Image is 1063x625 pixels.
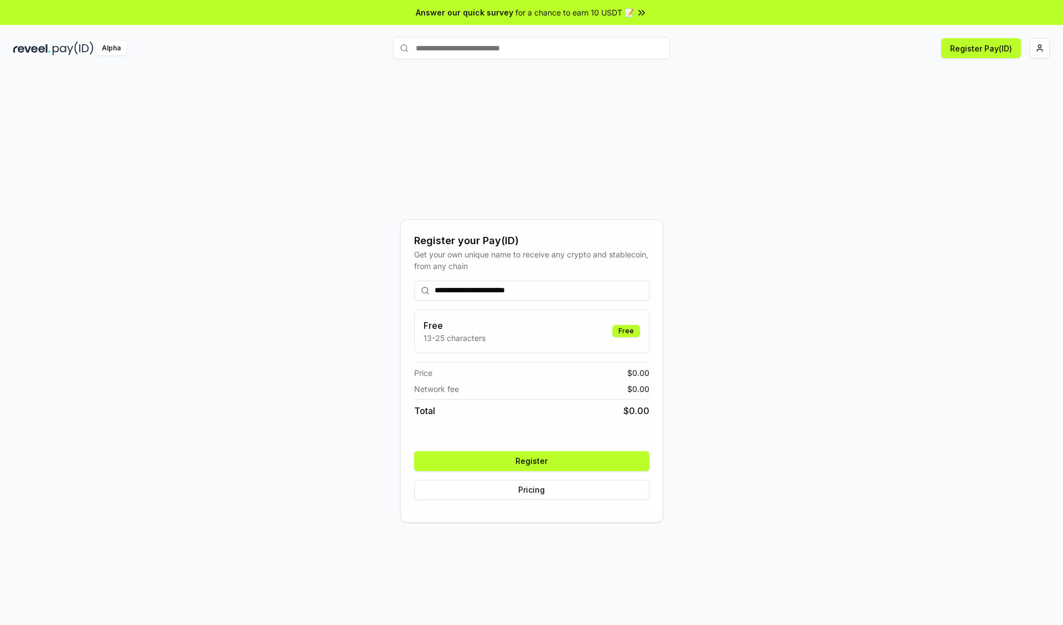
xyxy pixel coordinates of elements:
[424,319,486,332] h3: Free
[414,249,649,272] div: Get your own unique name to receive any crypto and stablecoin, from any chain
[623,404,649,417] span: $ 0.00
[424,332,486,344] p: 13-25 characters
[414,383,459,395] span: Network fee
[96,42,127,55] div: Alpha
[414,367,432,379] span: Price
[53,42,94,55] img: pay_id
[627,367,649,379] span: $ 0.00
[515,7,634,18] span: for a chance to earn 10 USDT 📝
[414,233,649,249] div: Register your Pay(ID)
[414,404,435,417] span: Total
[13,42,50,55] img: reveel_dark
[941,38,1021,58] button: Register Pay(ID)
[414,451,649,471] button: Register
[416,7,513,18] span: Answer our quick survey
[612,325,640,337] div: Free
[414,480,649,500] button: Pricing
[627,383,649,395] span: $ 0.00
